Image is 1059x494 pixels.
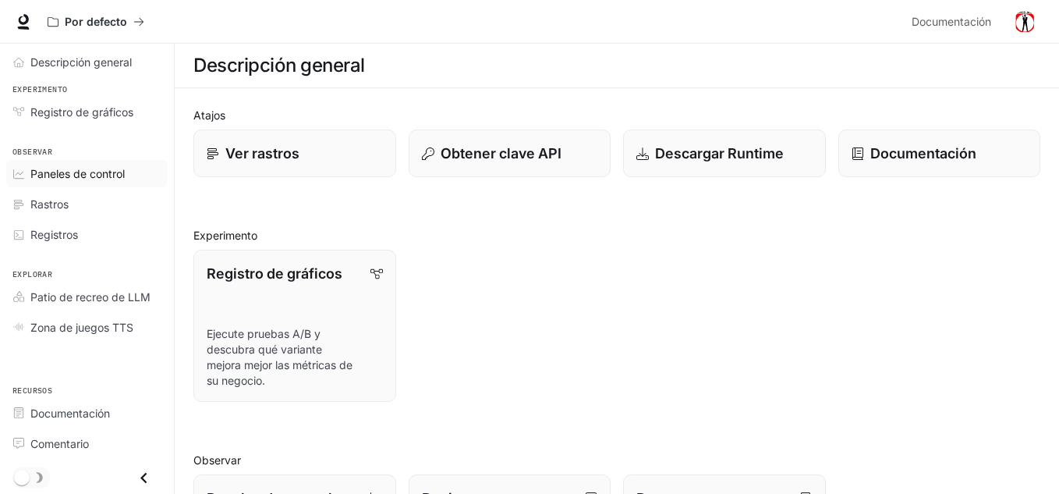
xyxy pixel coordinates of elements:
[193,229,257,242] font: Experimento
[870,145,976,162] font: Documentación
[912,15,991,28] font: Documentación
[14,468,30,485] span: Alternar modo oscuro
[6,48,168,76] a: Descripción general
[30,290,151,304] font: Patio de recreo de LLM
[30,407,110,420] font: Documentación
[12,147,52,157] font: Observar
[30,167,125,180] font: Paneles de control
[207,265,342,282] font: Registro de gráficos
[6,160,168,187] a: Paneles de control
[30,55,132,69] font: Descripción general
[193,108,225,122] font: Atajos
[126,462,161,494] button: Cerrar cajón
[30,437,89,450] font: Comentario
[655,145,784,162] font: Descargar Runtime
[6,430,168,457] a: Comentario
[6,98,168,126] a: Registro de gráficos
[6,400,168,427] a: Documentación
[6,190,168,218] a: Rastros
[1009,6,1040,37] button: Avatar de usuario
[6,283,168,311] a: Patio de recreo de LLM
[30,105,133,119] font: Registro de gráficos
[12,84,67,94] font: Experimento
[905,6,1003,37] a: Documentación
[623,130,826,177] a: Descargar Runtime
[30,228,78,241] font: Registros
[838,130,1041,177] a: Documentación
[30,321,133,334] font: Zona de juegos TTS
[207,327,352,387] font: Ejecute pruebas A/B y descubra qué variante mejora mejor las métricas de su negocio.
[12,386,52,396] font: Recursos
[6,314,168,341] a: Zona de juegos TTS
[193,250,396,402] a: Registro de gráficosEjecute pruebas A/B y descubra qué variante mejora mejor las métricas de su n...
[41,6,151,37] button: Todos los espacios de trabajo
[193,130,396,177] a: Ver rastros
[225,145,299,162] font: Ver rastros
[1014,11,1036,33] img: Avatar de usuario
[409,130,611,177] button: Obtener clave API
[65,15,127,28] font: Por defecto
[193,453,241,467] font: Observar
[193,54,365,76] font: Descripción general
[441,145,561,162] font: Obtener clave API
[30,197,69,211] font: Rastros
[6,221,168,248] a: Registros
[12,269,52,279] font: Explorar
